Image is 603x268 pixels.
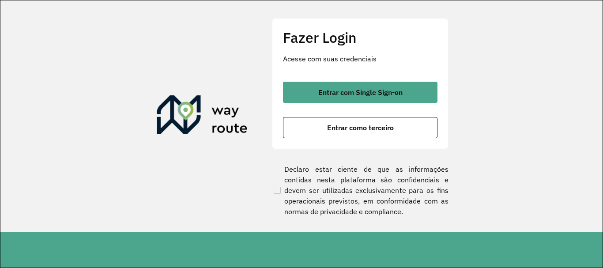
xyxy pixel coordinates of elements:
button: button [283,82,437,103]
button: button [283,117,437,138]
img: Roteirizador AmbevTech [157,95,248,138]
h2: Fazer Login [283,29,437,46]
label: Declaro estar ciente de que as informações contidas nesta plataforma são confidenciais e devem se... [272,164,448,217]
span: Entrar como terceiro [327,124,394,131]
span: Entrar com Single Sign-on [318,89,403,96]
p: Acesse com suas credenciais [283,53,437,64]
